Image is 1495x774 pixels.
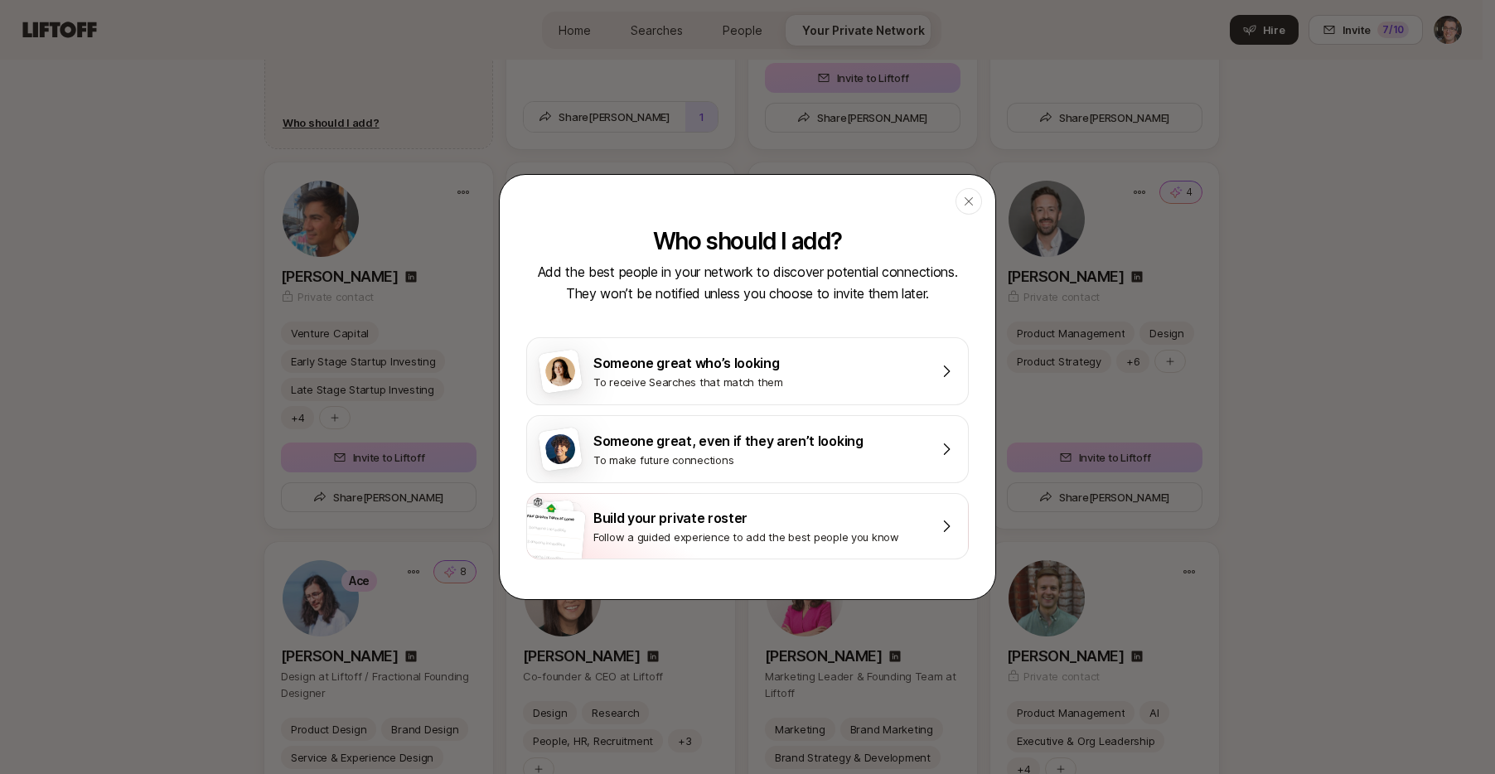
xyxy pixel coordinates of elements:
img: c6b9a7cc_3b97_474a_a2d9_0751fe56951b.jpg [546,503,557,514]
p: To make future connections [593,452,925,468]
p: Follow a guided experience to add the best people you know [593,529,925,545]
p: Someone great, even if they aren’t looking [593,430,925,452]
p: Someone incredible [527,539,580,549]
p: Someone great who’s looking [593,352,925,374]
p: Someone incredible [526,553,579,564]
p: Build your private roster [593,507,925,529]
p: Who should I add? [653,228,842,254]
img: 44800505_afc5_447b_9bfb_f6b4f0270e28.jpg [533,497,544,508]
span: Your Dream Team at Lome [526,513,574,522]
p: Someone incredible [529,524,582,535]
img: woman-on-brown-bg.png [544,355,578,389]
p: To receive Searches that match them [593,374,925,390]
p: Add the best people in your network to discover potential connections. They won’t be notified unl... [526,261,969,304]
img: man-with-curly-hair.png [544,433,578,467]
